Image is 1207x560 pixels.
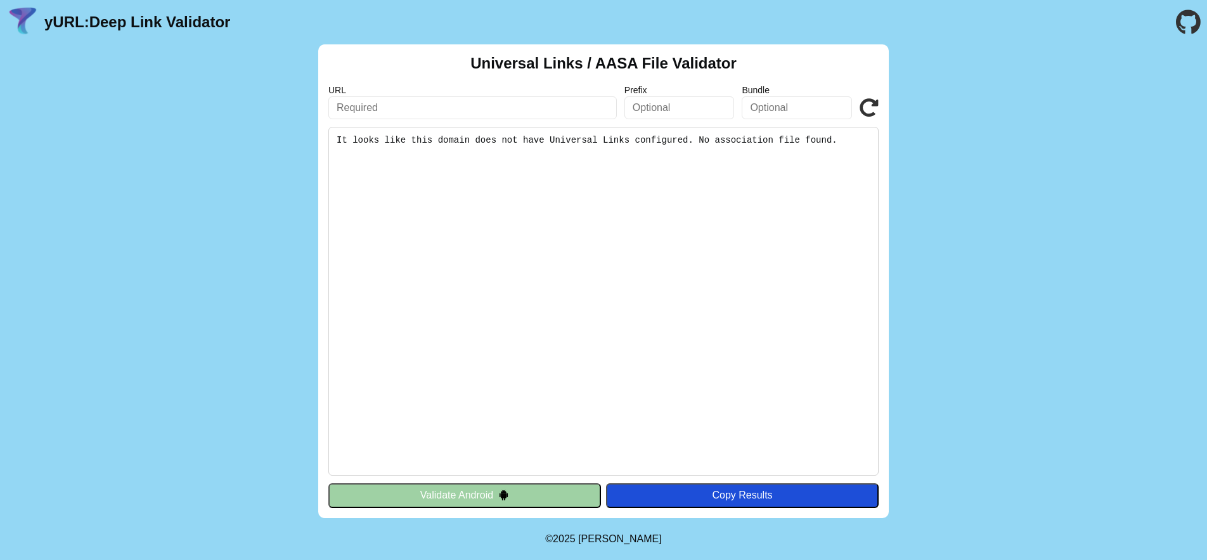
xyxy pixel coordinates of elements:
input: Required [328,96,617,119]
a: yURL:Deep Link Validator [44,13,230,31]
div: Copy Results [612,490,872,501]
pre: It looks like this domain does not have Universal Links configured. No association file found. [328,127,879,476]
label: Prefix [624,85,735,95]
footer: © [545,518,661,560]
img: yURL Logo [6,6,39,39]
img: droidIcon.svg [498,490,509,500]
button: Validate Android [328,483,601,507]
label: URL [328,85,617,95]
button: Copy Results [606,483,879,507]
input: Optional [742,96,852,119]
a: Michael Ibragimchayev's Personal Site [578,533,662,544]
label: Bundle [742,85,852,95]
input: Optional [624,96,735,119]
span: 2025 [553,533,576,544]
h2: Universal Links / AASA File Validator [470,55,737,72]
